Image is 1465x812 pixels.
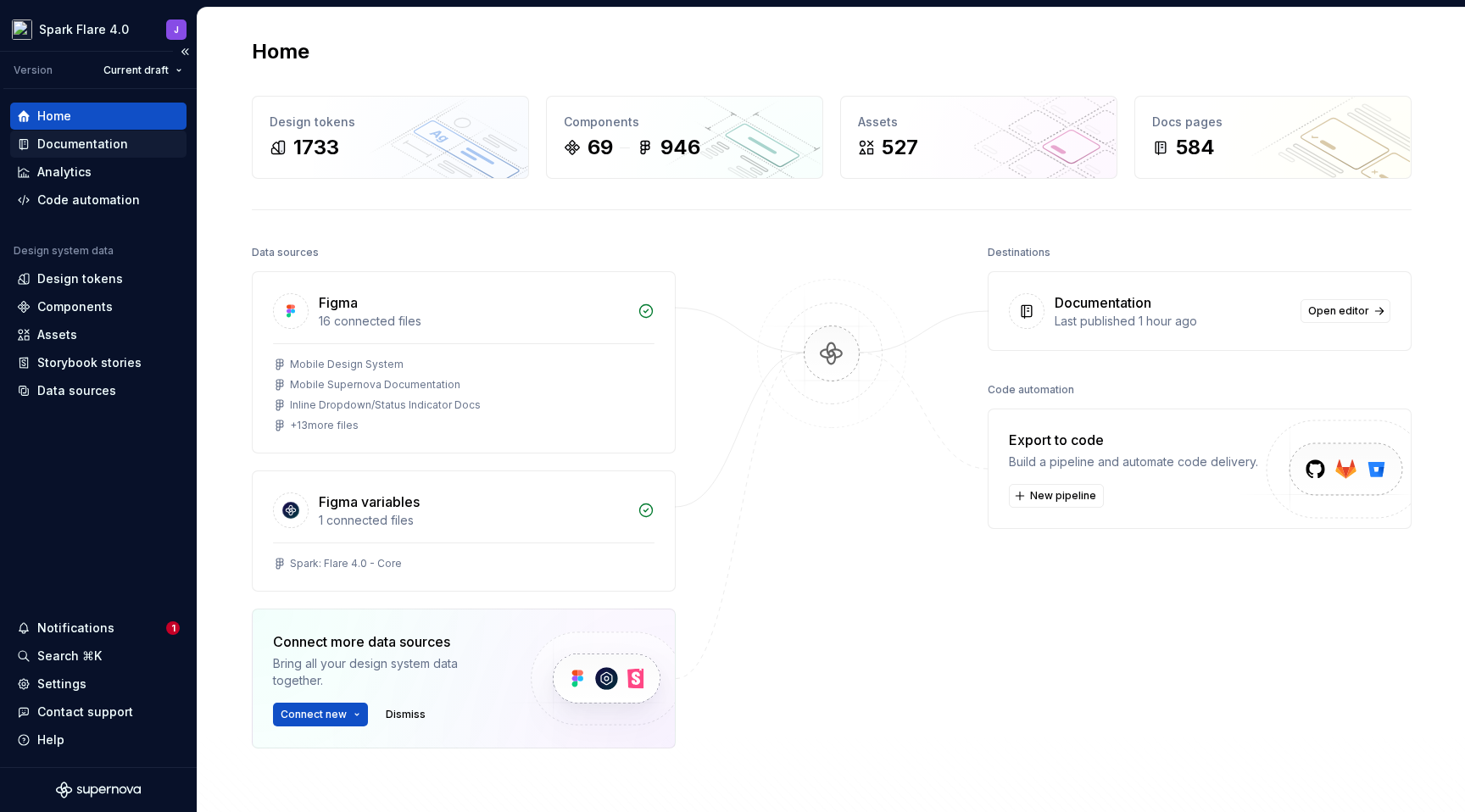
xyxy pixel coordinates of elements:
div: + 13 more files [290,419,359,432]
div: Docs pages [1152,114,1394,131]
div: Destinations [988,241,1050,264]
div: Settings [37,676,86,692]
div: Data sources [252,241,319,264]
a: Docs pages584 [1134,96,1412,179]
a: Settings [10,670,187,698]
div: Help [37,731,64,748]
a: Assets527 [840,96,1117,179]
div: 527 [882,134,918,161]
button: Current draft [96,58,190,82]
div: Export to code [1009,430,1258,450]
a: Home [10,103,187,130]
div: Inline Dropdown/Status Indicator Docs [290,398,481,412]
div: Documentation [1055,292,1151,313]
div: Mobile Design System [290,358,404,371]
button: Help [10,726,187,754]
a: Components69946 [546,96,823,179]
div: Design tokens [270,114,511,131]
a: Components [10,293,187,320]
a: Storybook stories [10,349,187,376]
button: Notifications1 [10,615,187,642]
div: J [174,23,179,36]
div: Analytics [37,164,92,181]
a: Assets [10,321,187,348]
a: Design tokens1733 [252,96,529,179]
span: Open editor [1308,304,1369,318]
div: Data sources [37,382,116,399]
div: Mobile Supernova Documentation [290,378,460,392]
button: Connect new [273,703,368,726]
div: Search ⌘K [37,648,102,665]
div: Components [564,114,805,131]
div: Figma [319,292,358,313]
div: Assets [858,114,1100,131]
a: Figma16 connected filesMobile Design SystemMobile Supernova DocumentationInline Dropdown/Status I... [252,271,676,453]
span: Dismiss [386,708,426,721]
div: Documentation [37,136,128,153]
div: Components [37,298,113,315]
h2: Home [252,38,309,65]
div: Spark Flare 4.0 [39,21,129,38]
img: d6852e8b-7cd7-4438-8c0d-f5a8efe2c281.png [12,19,32,40]
div: Notifications [37,620,114,637]
div: Figma variables [319,492,420,512]
div: 1 connected files [319,512,627,529]
svg: Supernova Logo [56,781,141,798]
div: Home [37,108,71,125]
button: Spark Flare 4.0J [3,11,193,47]
div: Last published 1 hour ago [1055,313,1290,330]
a: Analytics [10,159,187,186]
a: Design tokens [10,265,187,292]
button: Dismiss [378,703,433,726]
button: New pipeline [1009,484,1104,508]
span: Current draft [103,64,169,77]
div: 16 connected files [319,313,627,330]
div: Version [14,64,53,77]
div: Design tokens [37,270,123,287]
span: New pipeline [1030,489,1096,503]
div: 946 [660,134,700,161]
div: Build a pipeline and automate code delivery. [1009,453,1258,470]
a: Data sources [10,377,187,404]
div: Storybook stories [37,354,142,371]
a: Figma variables1 connected filesSpark: Flare 4.0 - Core [252,470,676,592]
div: Code automation [988,378,1074,402]
div: Spark: Flare 4.0 - Core [290,557,402,570]
div: Bring all your design system data together. [273,655,502,689]
a: Open editor [1301,299,1390,323]
span: 1 [166,621,180,635]
div: Design system data [14,244,114,258]
div: Connect more data sources [273,631,502,652]
button: Search ⌘K [10,642,187,670]
button: Contact support [10,698,187,726]
span: Connect new [281,708,347,721]
div: Contact support [37,704,133,720]
button: Collapse sidebar [173,40,197,64]
a: Code automation [10,186,187,214]
div: Assets [37,326,77,343]
div: 69 [588,134,613,161]
a: Documentation [10,131,187,158]
div: 584 [1176,134,1215,161]
div: 1733 [293,134,339,161]
div: Code automation [37,192,140,209]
